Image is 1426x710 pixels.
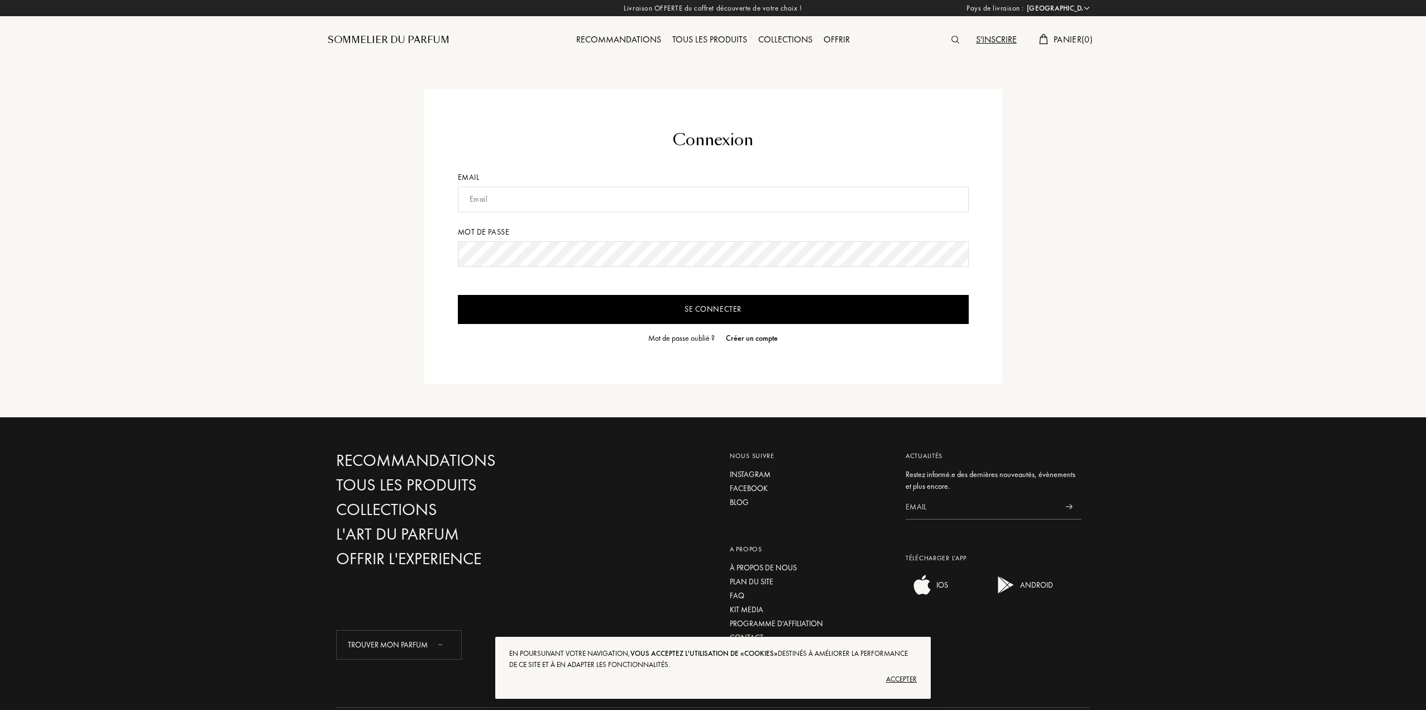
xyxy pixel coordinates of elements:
span: Panier ( 0 ) [1054,34,1093,45]
a: Kit media [730,604,889,616]
a: ios appIOS [906,588,948,598]
img: android app [995,574,1017,596]
span: Pays de livraison : [966,3,1024,14]
a: Contact [730,632,889,644]
div: IOS [934,574,948,596]
a: À propos de nous [730,562,889,574]
a: Recommandations [571,34,667,45]
div: Accepter [509,670,917,688]
a: Collections [336,500,576,520]
div: Collections [753,33,818,47]
input: Email [906,494,1056,520]
a: Tous les produits [336,475,576,495]
div: Trouver mon parfum [336,630,462,660]
a: Programme d’affiliation [730,618,889,630]
div: Connexion [458,128,969,152]
a: Blog [730,497,889,508]
div: Créer un compte [726,332,778,344]
div: S'inscrire [970,33,1022,47]
div: Télécharger L’app [906,553,1082,563]
span: vous acceptez l'utilisation de «cookies» [630,649,778,658]
a: Sommelier du Parfum [328,34,449,47]
div: ANDROID [1017,574,1053,596]
a: Créer un compte [720,332,778,344]
div: Recommandations [571,33,667,47]
div: Mot de passe oublié ? [648,332,715,344]
a: Collections [753,34,818,45]
div: En poursuivant votre navigation, destinés à améliorer la performance de ce site et à en adapter l... [509,648,917,670]
input: Se connecter [458,295,969,324]
a: Tous les produits [667,34,753,45]
a: L'Art du Parfum [336,525,576,544]
a: FAQ [730,590,889,602]
div: Actualités [906,451,1082,461]
a: S'inscrire [970,34,1022,45]
a: Facebook [730,483,889,494]
a: Recommandations [336,451,576,470]
div: Restez informé.e des dernières nouveautés, évènements et plus encore. [906,469,1082,492]
div: Email [458,171,969,183]
a: Instagram [730,469,889,480]
div: Offrir [818,33,855,47]
img: search_icn.svg [951,36,959,44]
div: Mot de passe [458,226,969,238]
img: news_send.svg [1065,504,1073,509]
a: Offrir [818,34,855,45]
div: animation [434,633,457,655]
div: Nous suivre [730,451,889,461]
a: android appANDROID [989,588,1053,598]
input: Email [458,187,969,212]
div: Tous les produits [667,33,753,47]
a: Plan du site [730,576,889,588]
a: Offrir l'experience [336,549,576,569]
img: ios app [911,574,934,596]
img: cart.svg [1039,34,1048,44]
div: A propos [730,544,889,554]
